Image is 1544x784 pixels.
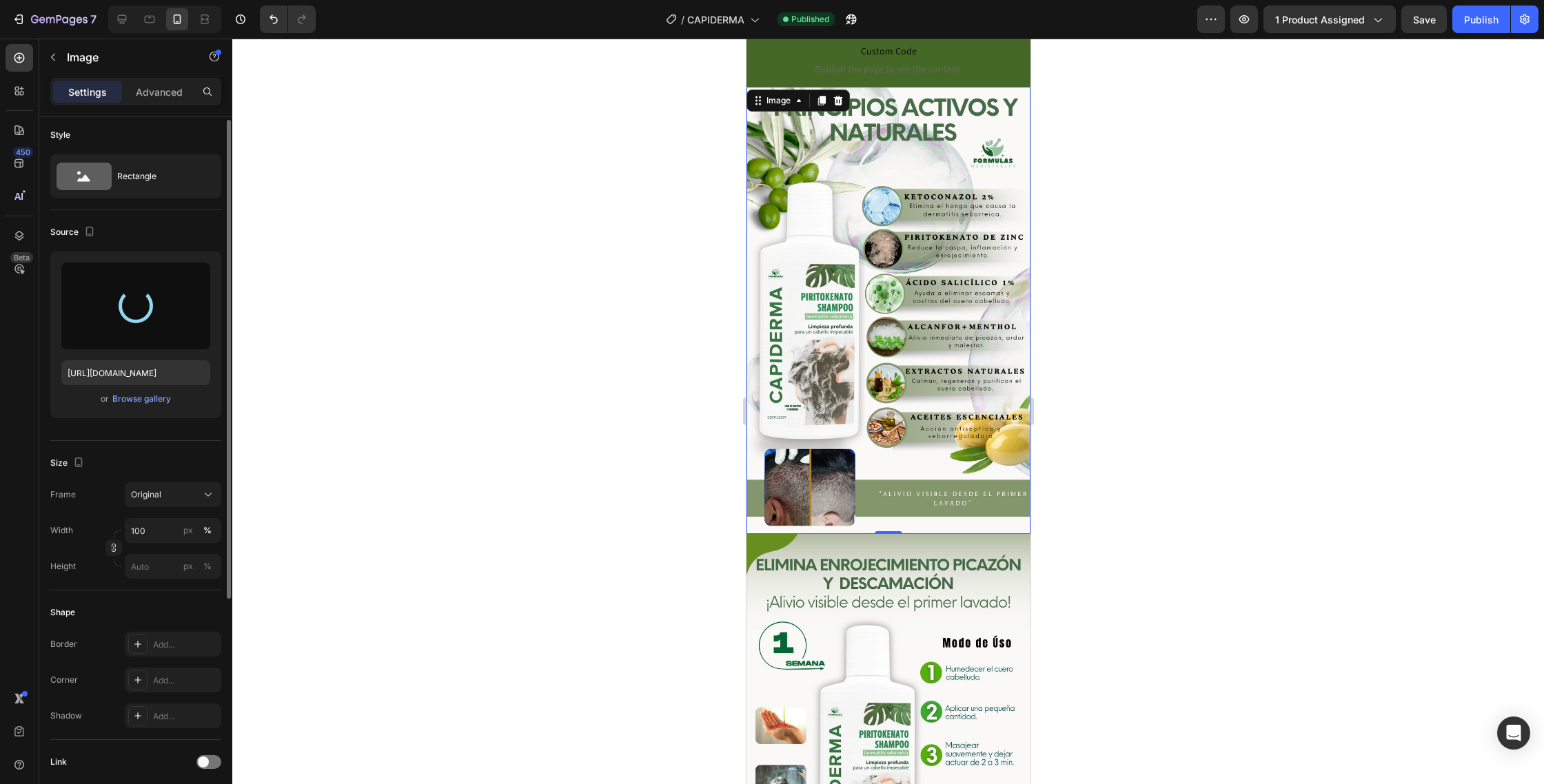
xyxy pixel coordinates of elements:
div: Open Intercom Messenger [1497,716,1530,750]
div: Border [50,638,77,650]
label: Height [50,560,76,572]
input: https://example.com/image.jpg [61,360,210,385]
div: Browse gallery [112,393,171,405]
button: % [180,558,196,575]
p: Image [67,49,184,65]
div: Beta [10,252,33,263]
button: Browse gallery [112,392,172,406]
span: or [101,391,109,407]
input: px% [125,554,221,579]
div: Add... [153,674,218,687]
span: Original [131,488,161,501]
div: Size [50,454,87,473]
button: Publish [1452,6,1510,33]
button: 1 product assigned [1263,6,1396,33]
span: / [681,12,684,27]
span: CAPIDERMA [687,12,744,27]
p: Advanced [136,85,183,99]
div: px [183,524,193,537]
button: % [180,522,196,539]
div: Corner [50,674,78,686]
button: px [199,558,216,575]
div: Publish [1464,12,1499,27]
div: % [203,524,212,537]
p: 7 [90,11,96,28]
button: Original [125,482,221,507]
div: Shape [50,606,75,619]
div: Undo/Redo [260,6,316,33]
div: Source [50,223,98,242]
button: Save [1401,6,1447,33]
span: 1 product assigned [1275,12,1365,27]
p: Settings [68,85,107,99]
div: 450 [13,147,33,158]
label: Frame [50,488,76,501]
div: Style [50,129,70,141]
div: Link [50,756,67,768]
input: px% [125,518,221,543]
iframe: Design area [746,39,1030,784]
button: px [199,522,216,539]
div: Shadow [50,710,82,722]
div: Add... [153,710,218,723]
span: Save [1413,14,1436,25]
label: Width [50,524,73,537]
div: % [203,560,212,572]
div: px [183,560,193,572]
span: Published [791,13,829,25]
button: 7 [6,6,103,33]
div: Add... [153,639,218,651]
div: Rectangle [117,161,201,192]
